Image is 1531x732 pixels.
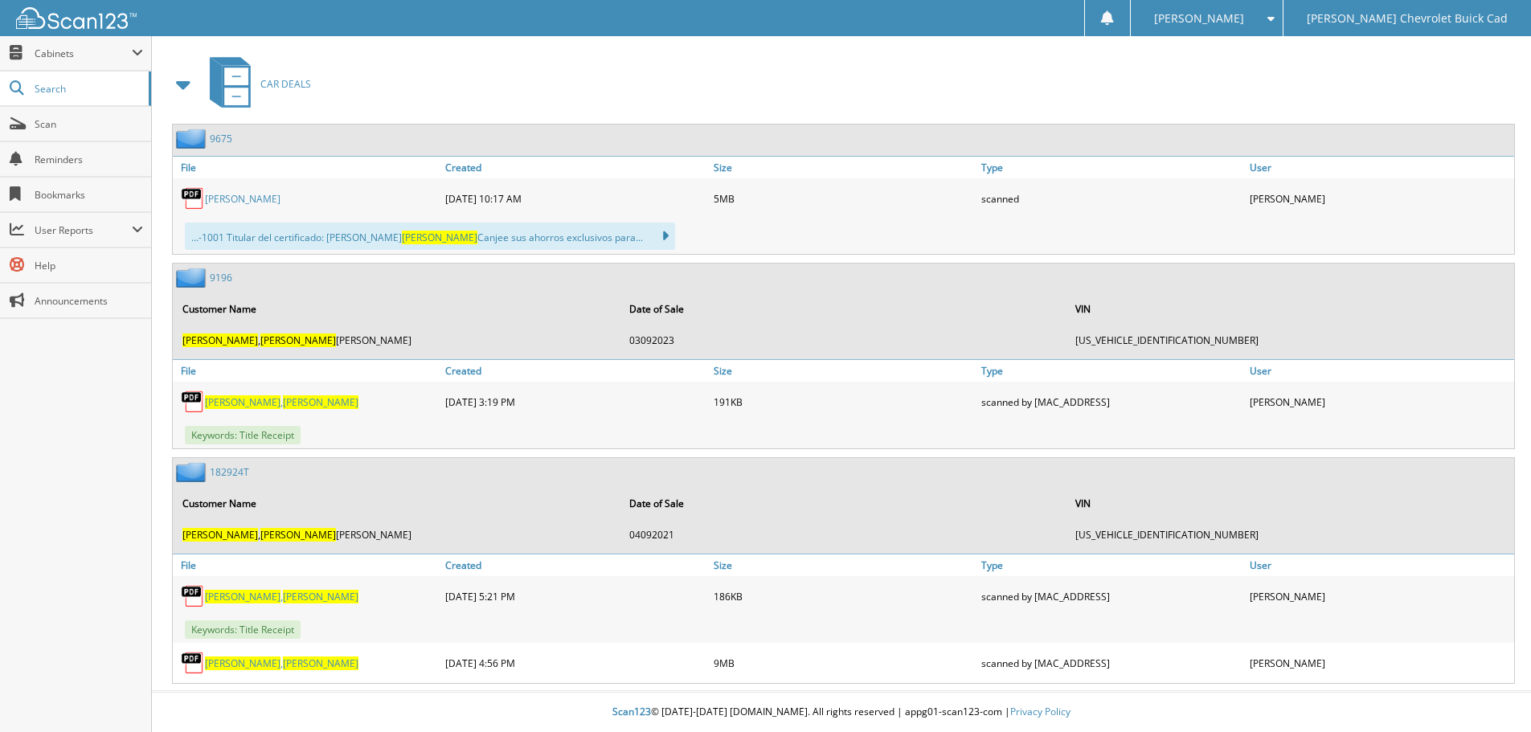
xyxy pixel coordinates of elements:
[441,647,710,679] div: [DATE] 4:56 PM
[35,82,141,96] span: Search
[174,292,620,325] th: Customer Name
[210,271,232,284] a: 9196
[205,590,358,603] a: [PERSON_NAME],[PERSON_NAME]
[402,231,477,244] span: [PERSON_NAME]
[283,590,358,603] span: [PERSON_NAME]
[621,292,1066,325] th: Date of Sale
[283,395,358,409] span: [PERSON_NAME]
[185,426,301,444] span: Keywords: Title Receipt
[621,327,1066,354] td: 03092023
[1246,360,1514,382] a: User
[260,333,336,347] span: [PERSON_NAME]
[210,132,232,145] a: 9675
[441,157,710,178] a: Created
[35,153,143,166] span: Reminders
[1067,292,1513,325] th: VIN
[977,157,1246,178] a: Type
[185,620,301,639] span: Keywords: Title Receipt
[441,554,710,576] a: Created
[176,462,210,482] img: folder2.png
[977,360,1246,382] a: Type
[182,528,258,542] span: [PERSON_NAME]
[1154,14,1244,23] span: [PERSON_NAME]
[174,521,620,548] td: , [PERSON_NAME]
[977,554,1246,576] a: Type
[176,268,210,288] img: folder2.png
[710,157,978,178] a: Size
[205,656,280,670] span: [PERSON_NAME]
[173,360,441,382] a: File
[1451,655,1531,732] iframe: Chat Widget
[35,223,132,237] span: User Reports
[710,580,978,612] div: 186KB
[1067,487,1513,520] th: VIN
[710,554,978,576] a: Size
[1246,157,1514,178] a: User
[35,117,143,131] span: Scan
[283,656,358,670] span: [PERSON_NAME]
[205,590,280,603] span: [PERSON_NAME]
[1067,521,1513,548] td: [US_VEHICLE_IDENTIFICATION_NUMBER]
[173,157,441,178] a: File
[35,47,132,60] span: Cabinets
[174,487,620,520] th: Customer Name
[1010,705,1070,718] a: Privacy Policy
[441,580,710,612] div: [DATE] 5:21 PM
[260,77,311,91] span: CAR DEALS
[1307,14,1508,23] span: [PERSON_NAME] Chevrolet Buick Cad
[1246,554,1514,576] a: User
[16,7,137,29] img: scan123-logo-white.svg
[441,386,710,418] div: [DATE] 3:19 PM
[181,390,205,414] img: PDF.png
[205,395,280,409] span: [PERSON_NAME]
[35,188,143,202] span: Bookmarks
[612,705,651,718] span: Scan123
[185,223,675,250] div: ...-1001 Titular del certificado: [PERSON_NAME] Canjee sus ahorros exclusivos para...
[710,360,978,382] a: Size
[1246,386,1514,418] div: [PERSON_NAME]
[1246,580,1514,612] div: [PERSON_NAME]
[181,186,205,211] img: PDF.png
[181,584,205,608] img: PDF.png
[441,360,710,382] a: Created
[710,647,978,679] div: 9MB
[174,327,620,354] td: , [PERSON_NAME]
[210,465,249,479] a: 182924T
[152,693,1531,732] div: © [DATE]-[DATE] [DOMAIN_NAME]. All rights reserved | appg01-scan123-com |
[205,656,358,670] a: [PERSON_NAME],[PERSON_NAME]
[977,647,1246,679] div: scanned by [MAC_ADDRESS]
[35,259,143,272] span: Help
[621,487,1066,520] th: Date of Sale
[181,651,205,675] img: PDF.png
[977,182,1246,215] div: scanned
[1246,182,1514,215] div: [PERSON_NAME]
[1246,647,1514,679] div: [PERSON_NAME]
[710,182,978,215] div: 5MB
[977,580,1246,612] div: scanned by [MAC_ADDRESS]
[1067,327,1513,354] td: [US_VEHICLE_IDENTIFICATION_NUMBER]
[710,386,978,418] div: 191KB
[441,182,710,215] div: [DATE] 10:17 AM
[977,386,1246,418] div: scanned by [MAC_ADDRESS]
[173,554,441,576] a: File
[200,52,311,116] a: CAR DEALS
[182,333,258,347] span: [PERSON_NAME]
[205,395,358,409] a: [PERSON_NAME],[PERSON_NAME]
[205,192,280,206] a: [PERSON_NAME]
[621,521,1066,548] td: 04092021
[260,528,336,542] span: [PERSON_NAME]
[176,129,210,149] img: folder2.png
[35,294,143,308] span: Announcements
